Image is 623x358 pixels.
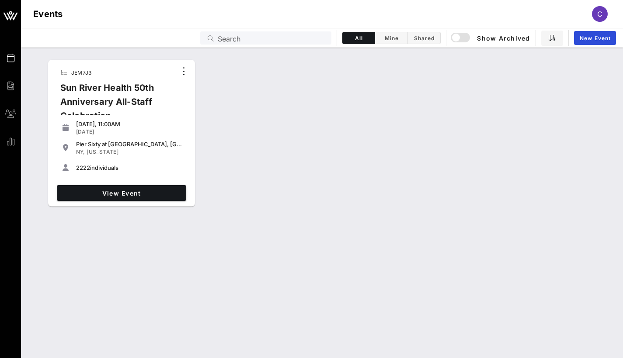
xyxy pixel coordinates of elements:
[71,69,92,76] span: JEM7J3
[57,185,186,201] a: View Event
[76,128,183,135] div: [DATE]
[375,32,408,44] button: Mine
[452,33,530,43] span: Show Archived
[413,35,435,41] span: Shared
[452,30,530,46] button: Show Archived
[380,35,402,41] span: Mine
[579,35,611,41] span: New Event
[574,31,616,45] a: New Event
[76,164,90,171] span: 2222
[342,32,375,44] button: All
[76,164,183,171] div: individuals
[76,141,183,148] div: Pier Sixty at [GEOGRAPHIC_DATA], [GEOGRAPHIC_DATA] in [GEOGRAPHIC_DATA]
[33,7,63,21] h1: Events
[348,35,369,41] span: All
[592,6,608,22] div: C
[60,189,183,197] span: View Event
[87,148,118,155] span: [US_STATE]
[597,10,602,18] span: C
[53,81,177,130] div: Sun River Health 50th Anniversary All-Staff Celebration
[76,120,183,127] div: [DATE], 11:00AM
[76,148,85,155] span: NY,
[408,32,441,44] button: Shared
